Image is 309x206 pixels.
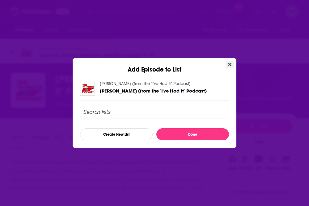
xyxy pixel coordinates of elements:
[80,106,229,140] div: Add Episode To List
[156,128,229,140] button: Done
[100,88,207,94] span: [PERSON_NAME] (from the "I've Had It" Podcast)
[80,81,95,96] img: Jennifer Welch (from the "I've Had It" Podcast)
[80,128,153,140] button: Create New List
[80,106,229,118] input: Search lists
[226,61,234,68] button: Close
[100,81,191,86] a: Jennifer Welch (from the "I've Had It" Podcast)
[100,88,207,93] a: Jennifer Welch (from the "I've Had It" Podcast)
[73,58,236,73] div: Add Episode to List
